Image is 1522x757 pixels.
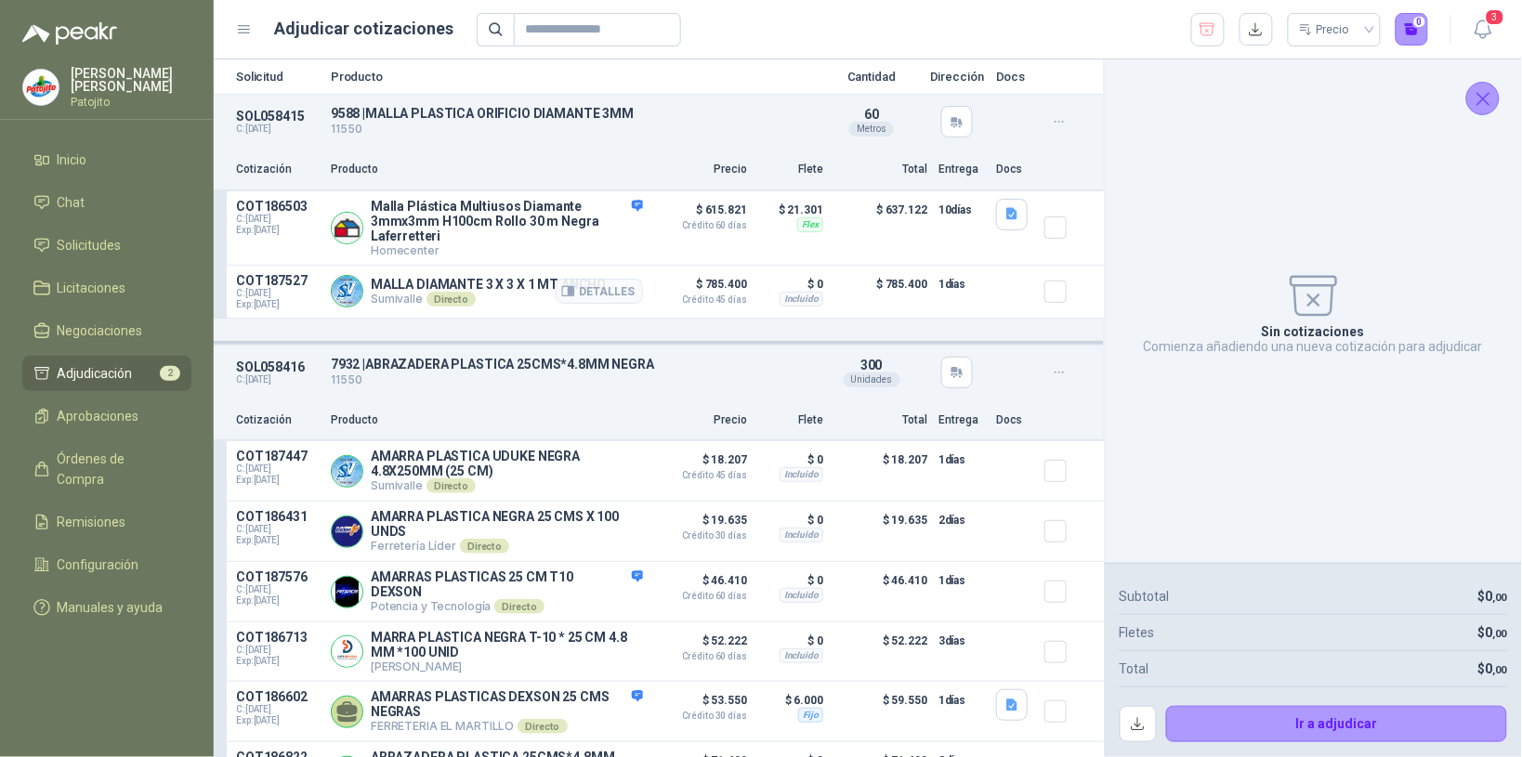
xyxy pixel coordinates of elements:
p: Comienza añadiendo una nueva cotización para adjudicar [1144,339,1483,354]
span: Aprobaciones [58,406,139,426]
div: Incluido [780,292,823,307]
p: Flete [758,411,823,429]
h1: Adjudicar cotizaciones [275,16,454,42]
span: 0 [1486,625,1507,640]
button: Cerrar [1466,82,1500,115]
p: AMARRAS PLASTICAS 25 CM T10 DEXSON [371,569,643,599]
span: ,00 [1493,664,1507,676]
span: 300 [860,358,883,372]
a: Chat [22,185,191,220]
p: [PERSON_NAME] [371,659,643,673]
p: $ 0 [758,630,823,652]
span: Órdenes de Compra [58,449,174,489]
span: 0 [1486,589,1507,604]
a: Licitaciones [22,270,191,306]
p: $ [1478,586,1507,607]
span: Crédito 60 días [654,652,747,661]
p: $ 637.122 [834,199,927,257]
span: C: [DATE] [236,524,320,535]
p: Sumivalle [371,478,643,493]
span: Crédito 30 días [654,531,747,541]
span: Crédito 60 días [654,592,747,601]
span: Configuración [58,555,139,575]
p: 11550 [331,121,814,138]
p: $ 0 [758,273,823,295]
span: ,00 [1493,628,1507,640]
p: Cantidad [825,71,918,83]
p: Sin cotizaciones [1262,324,1365,339]
button: 0 [1396,13,1429,46]
span: C: [DATE] [236,645,320,656]
p: $ 615.821 [654,199,747,230]
a: Configuración [22,547,191,582]
span: Crédito 45 días [654,295,747,305]
p: Total [834,161,927,178]
img: Company Logo [332,636,362,667]
div: Precio [1299,16,1353,44]
p: $ 0 [758,449,823,471]
p: FERRETERIA EL MARTILLO [371,719,643,734]
img: Company Logo [332,456,362,487]
p: $ 18.207 [654,449,747,480]
p: Docs [996,71,1033,83]
span: Exp: [DATE] [236,225,320,236]
p: Producto [331,71,814,83]
div: Directo [518,719,567,734]
button: Ir a adjudicar [1166,706,1508,743]
img: Company Logo [23,70,59,105]
a: Inicio [22,142,191,177]
p: $ 21.301 [758,199,823,221]
div: Unidades [844,372,900,387]
p: COT186503 [236,199,320,214]
p: 9588 | MALLA PLASTICA ORIFICIO DIAMANTE 3MM [331,106,814,121]
a: Negociaciones [22,313,191,348]
p: 11550 [331,372,814,389]
span: C: [DATE] [236,463,320,475]
p: COT186713 [236,630,320,645]
span: C: [DATE] [236,288,320,299]
p: $ 52.222 [834,630,927,673]
p: MARRA PLASTICA NEGRA T-10 * 25 CM 4.8 MM *100 UNID [371,630,643,659]
p: Docs [996,161,1033,178]
p: Entrega [938,161,985,178]
p: C: [DATE] [236,374,320,385]
p: Cotización [236,161,320,178]
span: Remisiones [58,512,126,532]
p: COT187576 [236,569,320,584]
span: C: [DATE] [236,584,320,595]
p: 7932 | ABRAZADERA PLASTICA 25CMS*4.8MM NEGRA [331,357,814,372]
p: Docs [996,411,1033,429]
p: $ 0 [758,509,823,531]
p: $ [1478,622,1507,643]
span: Inicio [58,150,87,170]
span: Adjudicación [58,363,133,384]
p: Entrega [938,411,985,429]
p: $ 59.550 [834,689,927,734]
p: Cotización [236,411,320,429]
p: $ 46.410 [834,569,927,614]
div: Directo [494,599,544,614]
p: $ 6.000 [758,689,823,711]
div: Metros [849,122,894,137]
p: Fletes [1120,622,1155,643]
span: Manuales y ayuda [58,597,164,618]
span: Negociaciones [58,320,143,341]
p: 2 días [938,509,985,531]
p: Total [1120,659,1149,679]
div: Directo [426,292,476,307]
p: Potencia y Tecnología [371,599,643,614]
span: 2 [160,366,180,381]
p: MALLA DIAMANTE 3 X 3 X 1 MT ANCHO [371,277,606,292]
span: Solicitudes [58,235,122,255]
p: C: [DATE] [236,124,320,135]
a: Órdenes de Compra [22,441,191,497]
p: Subtotal [1120,586,1170,607]
span: Chat [58,192,85,213]
div: Incluido [780,467,823,482]
p: 1 días [938,569,985,592]
span: C: [DATE] [236,214,320,225]
div: Directo [460,539,509,554]
div: Incluido [780,528,823,542]
p: COT186602 [236,689,320,704]
p: Flete [758,161,823,178]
